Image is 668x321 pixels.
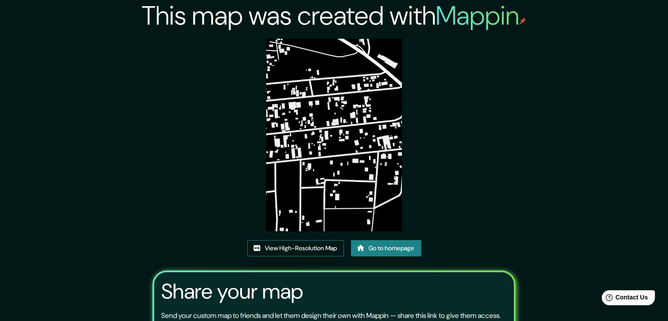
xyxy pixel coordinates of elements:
img: created-map [266,39,402,231]
a: Go to homepage [351,240,421,256]
iframe: Help widget launcher [590,287,658,311]
a: View High-Resolution Map [247,240,344,256]
h3: Share your map [161,279,303,304]
img: mappin-pin [519,18,526,25]
p: Send your custom map to friends and let them design their own with Mappin — share this link to gi... [161,310,501,321]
